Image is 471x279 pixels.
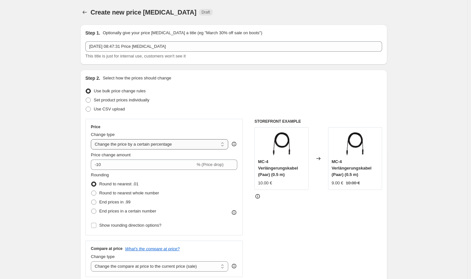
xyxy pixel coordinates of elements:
[94,107,125,111] span: Use CSV upload
[258,180,272,186] div: 10.00 €
[342,131,368,157] img: kabel.3_1_80x.webp
[91,172,109,177] span: Rounding
[99,223,161,228] span: Show rounding direction options?
[99,200,131,204] span: End prices in .99
[332,159,372,177] span: MC-4 Verlängerungskabel (Paar) (0.5 m)
[85,30,100,36] h2: Step 1.
[91,246,123,251] h3: Compare at price
[80,8,89,17] button: Price change jobs
[99,191,159,195] span: Round to nearest whole number
[231,141,237,147] div: help
[197,162,223,167] span: % (Price drop)
[103,30,262,36] p: Optionally give your price [MEDICAL_DATA] a title (eg "March 30% off sale on boots")
[85,75,100,81] h2: Step 2.
[91,160,195,170] input: -15
[254,119,382,124] h6: STOREFRONT EXAMPLE
[91,9,197,16] span: Create new price [MEDICAL_DATA]
[91,124,100,129] h3: Price
[332,180,343,186] div: 9.00 €
[202,10,210,15] span: Draft
[103,75,171,81] p: Select how the prices should change
[99,209,156,213] span: End prices in a certain number
[99,181,138,186] span: Round to nearest .01
[94,98,149,102] span: Set product prices individually
[85,54,186,58] span: This title is just for internal use, customers won't see it
[269,131,294,157] img: kabel.3_1_80x.webp
[91,152,131,157] span: Price change amount
[94,88,145,93] span: Use bulk price change rules
[91,254,115,259] span: Change type
[91,132,115,137] span: Change type
[85,41,382,52] input: 30% off holiday sale
[346,180,360,186] strike: 10.00 €
[258,159,298,177] span: MC-4 Verlängerungskabel (Paar) (0.5 m)
[231,263,237,269] div: help
[125,246,180,251] button: What's the compare at price?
